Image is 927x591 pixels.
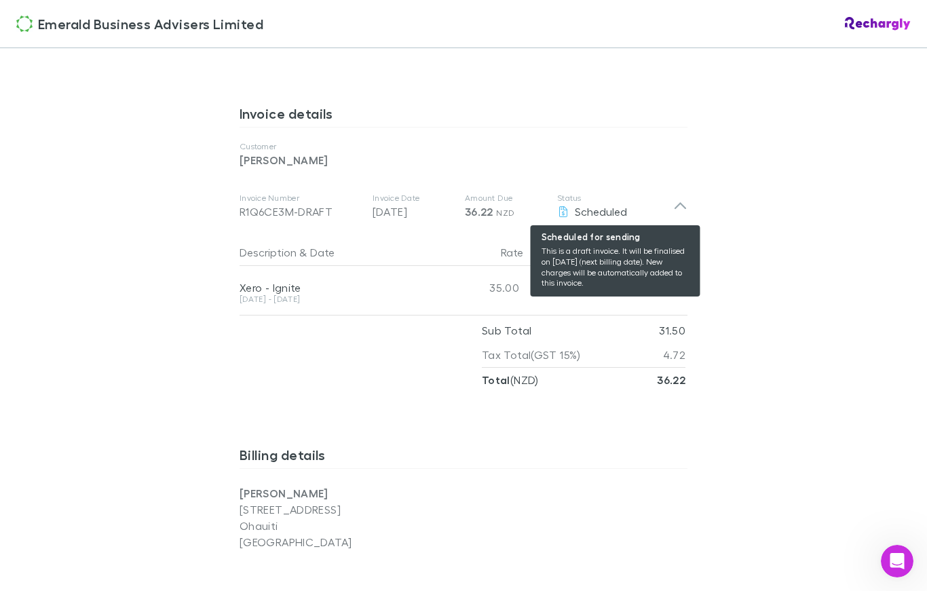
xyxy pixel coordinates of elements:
[443,266,525,309] div: 35.00
[575,205,627,218] span: Scheduled
[845,17,911,31] img: Rechargly Logo
[38,14,263,34] span: Emerald Business Advisers Limited
[881,545,913,577] iframe: Intercom live chat
[240,239,297,266] button: Description
[240,193,362,204] p: Invoice Number
[373,204,454,220] p: [DATE]
[240,446,687,468] h3: Billing details
[482,318,531,343] p: Sub Total
[557,193,673,204] p: Status
[482,343,581,367] p: Tax Total (GST 15%)
[240,152,687,168] p: [PERSON_NAME]
[240,239,438,266] div: &
[240,105,687,127] h3: Invoice details
[240,281,438,294] div: Xero - Ignite
[240,518,463,534] p: Ohauiti
[465,205,493,218] span: 36.22
[240,534,463,550] p: [GEOGRAPHIC_DATA]
[240,204,362,220] div: R1Q6CE3M-DRAFT
[240,295,438,303] div: [DATE] - [DATE]
[240,485,463,501] p: [PERSON_NAME]
[240,501,463,518] p: [STREET_ADDRESS]
[229,179,698,233] div: Invoice NumberR1Q6CE3M-DRAFTInvoice Date[DATE]Amount Due36.22 NZDStatus
[663,343,685,367] p: 4.72
[240,141,687,152] p: Customer
[16,16,33,32] img: Emerald Business Advisers Limited's Logo
[496,208,514,218] span: NZD
[482,373,510,387] strong: Total
[657,373,685,387] strong: 36.22
[465,193,546,204] p: Amount Due
[310,239,335,266] button: Date
[373,193,454,204] p: Invoice Date
[525,266,606,309] div: 10%
[482,368,539,392] p: ( NZD )
[606,266,687,309] div: 31.50
[659,318,685,343] p: 31.50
